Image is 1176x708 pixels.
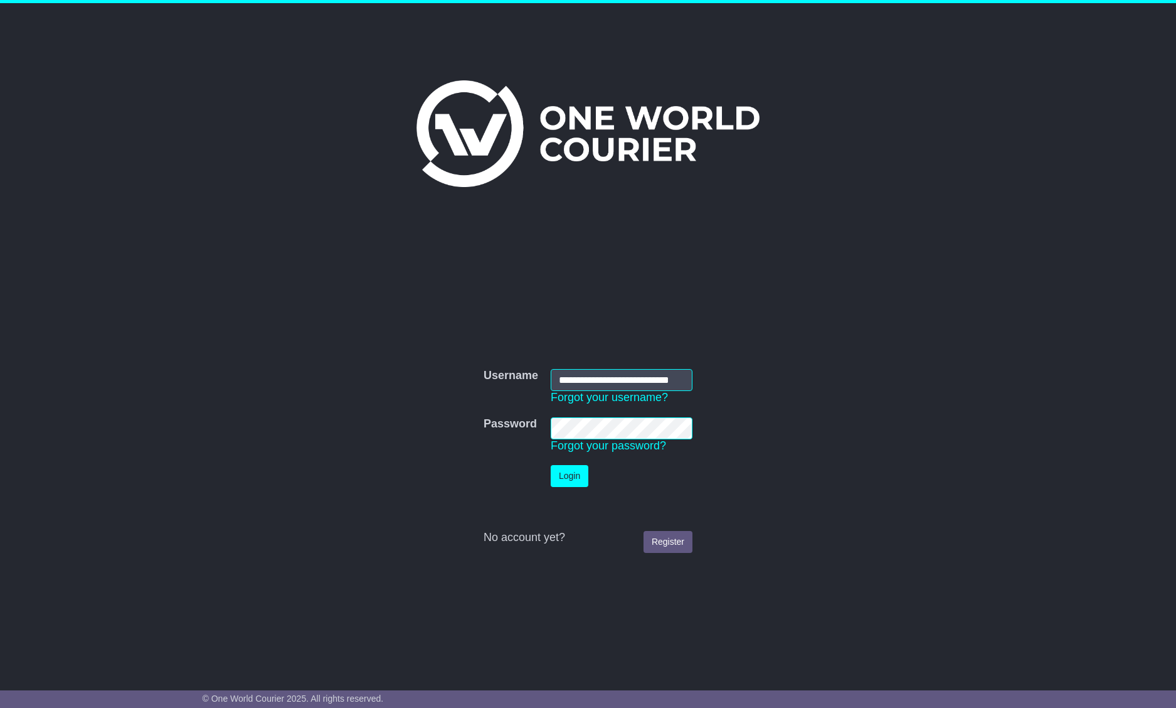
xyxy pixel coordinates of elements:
a: Forgot your password? [551,439,666,452]
img: One World [416,80,759,187]
div: No account yet? [484,531,692,545]
label: Password [484,417,537,431]
a: Forgot your username? [551,391,668,404]
button: Login [551,465,588,487]
span: © One World Courier 2025. All rights reserved. [203,694,384,704]
label: Username [484,369,538,383]
a: Register [644,531,692,553]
